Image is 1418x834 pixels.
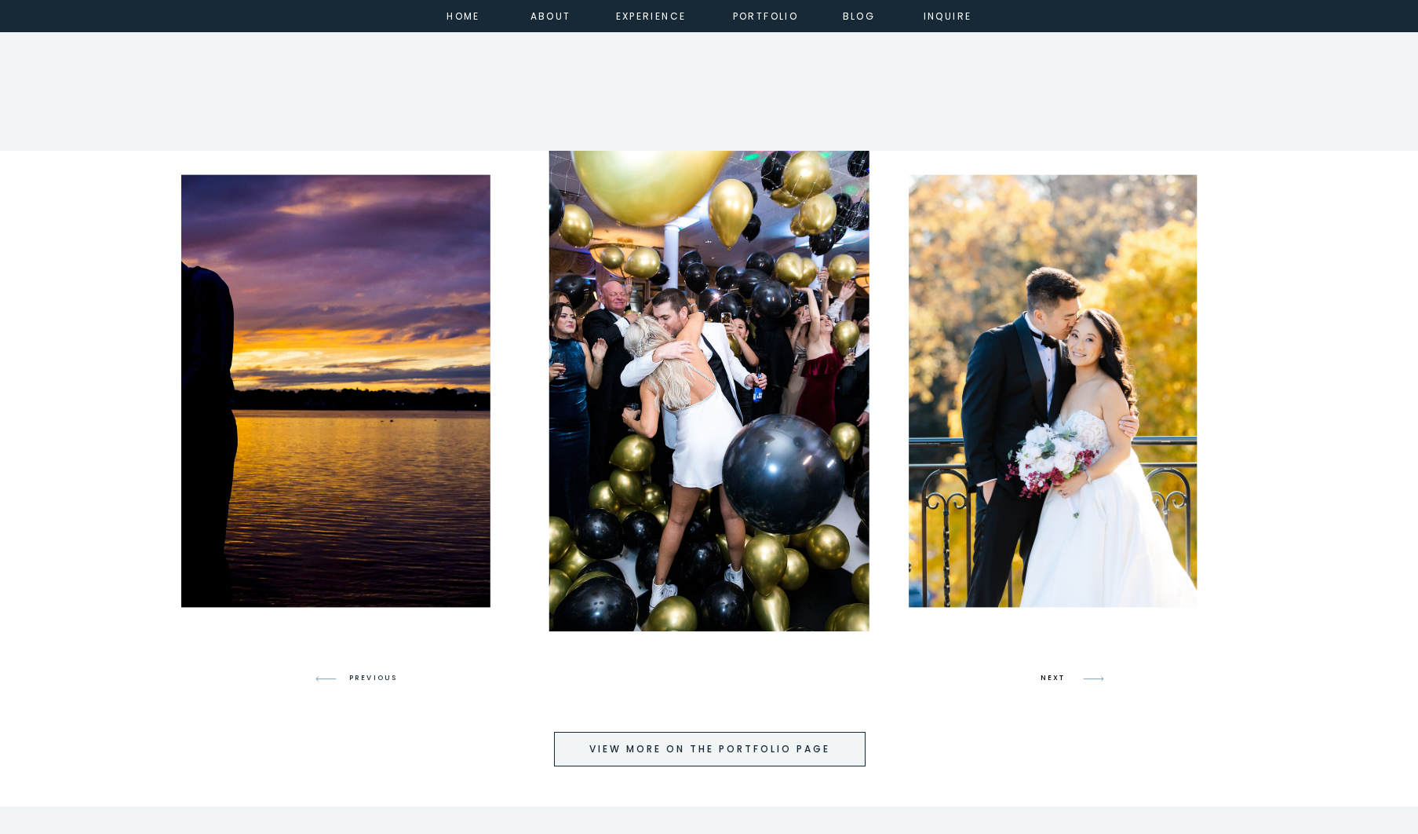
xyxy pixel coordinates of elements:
[554,741,866,754] a: view more on the portfolio page
[831,8,888,22] a: Blog
[530,8,566,22] a: about
[616,8,680,22] a: experience
[349,671,410,686] h3: PREVIOUS
[920,8,976,22] a: inquire
[732,8,800,22] a: portfolio
[1041,671,1070,686] h3: NEXT
[443,8,485,22] a: home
